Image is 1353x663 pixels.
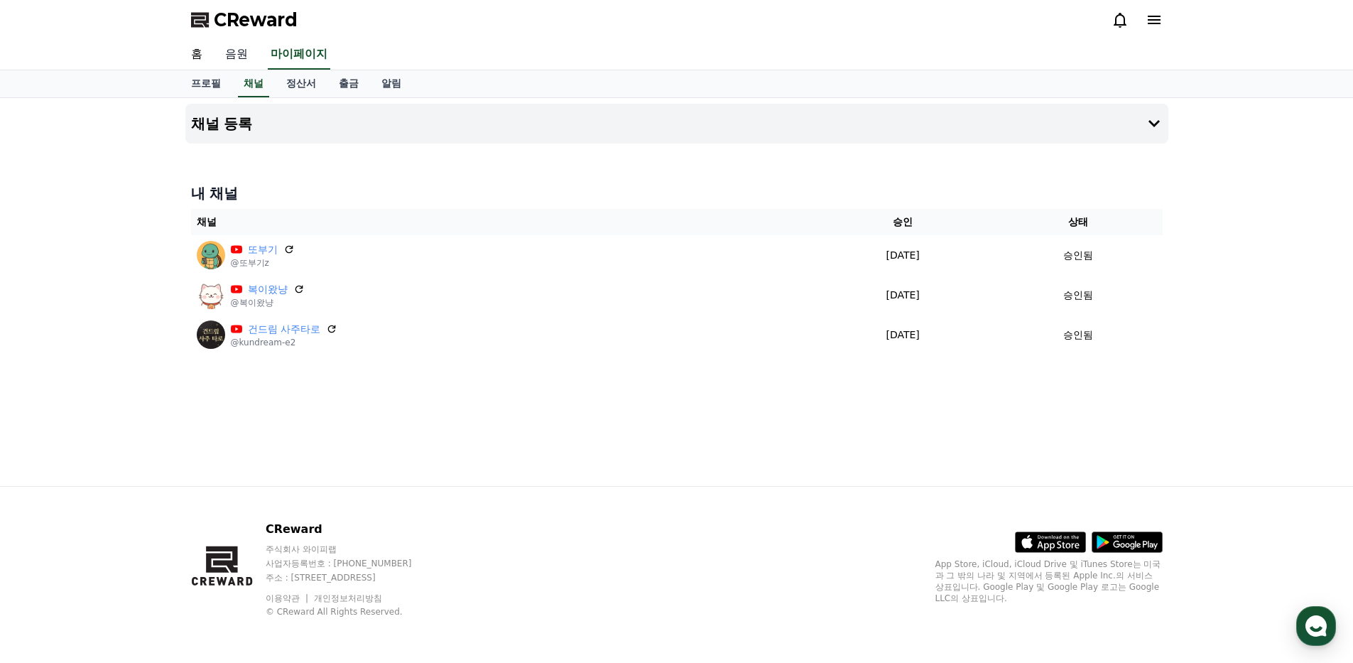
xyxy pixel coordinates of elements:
[191,116,253,131] h4: 채널 등록
[275,70,327,97] a: 정산서
[219,472,237,483] span: 설정
[266,558,439,569] p: 사업자등록번호 : [PHONE_NUMBER]
[994,209,1162,235] th: 상태
[1063,328,1093,343] p: 승인됨
[1063,288,1093,303] p: 승인됨
[248,282,288,297] a: 복이왔냥
[314,593,382,603] a: 개인정보처리방침
[130,473,147,484] span: 대화
[197,320,225,349] img: 건드림 사주타로
[811,209,994,235] th: 승인
[817,328,989,343] p: [DATE]
[197,241,225,269] img: 또부기
[191,183,1163,203] h4: 내 채널
[231,257,295,269] p: @또부기z
[214,40,259,70] a: 음원
[1063,248,1093,263] p: 승인됨
[4,451,94,486] a: 홈
[197,281,225,309] img: 복이왔냥
[191,209,812,235] th: 채널
[266,593,310,603] a: 이용약관
[817,288,989,303] p: [DATE]
[248,322,320,337] a: 건드림 사주타로
[231,337,337,348] p: @kundream-e2
[266,544,439,555] p: 주식회사 와이피랩
[266,572,439,583] p: 주소 : [STREET_ADDRESS]
[185,104,1168,144] button: 채널 등록
[268,40,330,70] a: 마이페이지
[238,70,269,97] a: 채널
[370,70,413,97] a: 알림
[45,472,53,483] span: 홈
[935,559,1163,604] p: App Store, iCloud, iCloud Drive 및 iTunes Store는 미국과 그 밖의 나라 및 지역에서 등록된 Apple Inc.의 서비스 상표입니다. Goo...
[327,70,370,97] a: 출금
[180,40,214,70] a: 홈
[817,248,989,263] p: [DATE]
[180,70,232,97] a: 프로필
[231,297,305,308] p: @복이왔냥
[94,451,183,486] a: 대화
[191,9,298,31] a: CReward
[266,606,439,618] p: © CReward All Rights Reserved.
[266,521,439,538] p: CReward
[214,9,298,31] span: CReward
[248,242,278,257] a: 또부기
[183,451,273,486] a: 설정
